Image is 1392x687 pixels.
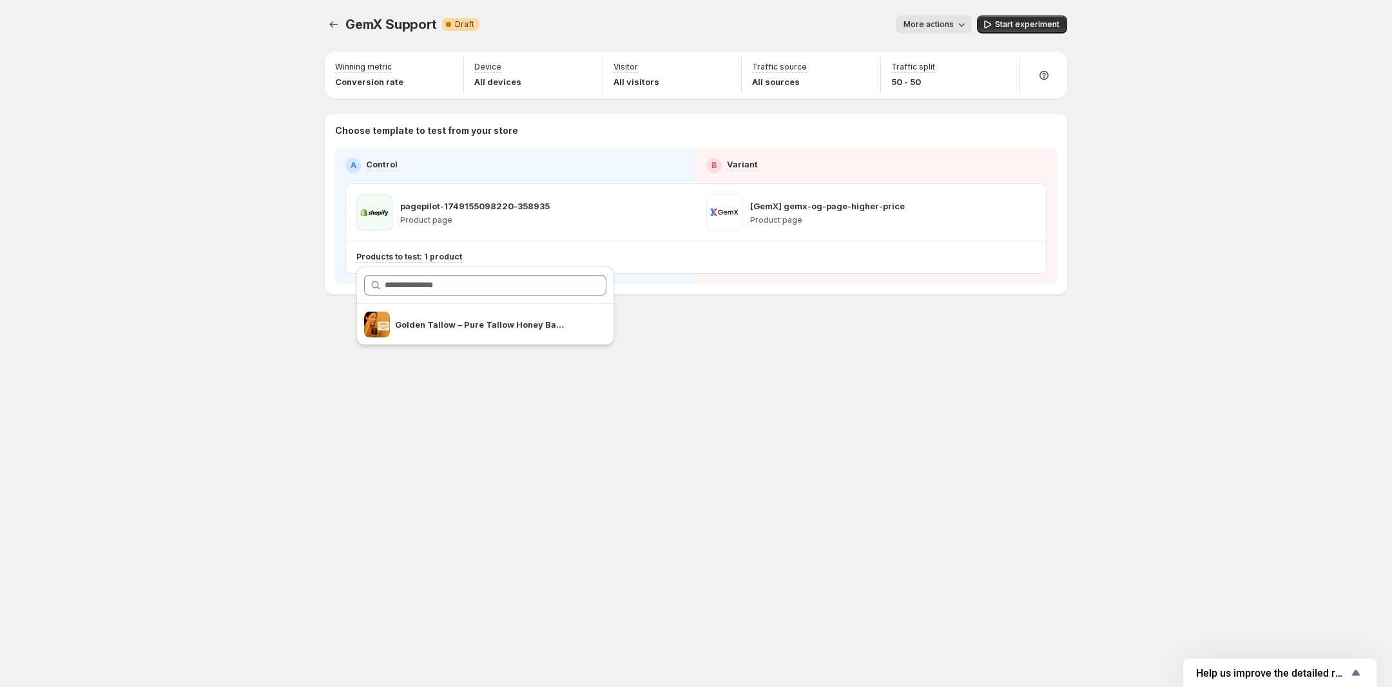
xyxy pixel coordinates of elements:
[706,194,742,231] img: [GemX] gemx-og-page-higher-price
[891,62,935,72] p: Traffic split
[366,158,398,171] p: Control
[400,215,550,225] p: Product page
[325,15,343,33] button: Experiments
[455,19,474,30] span: Draft
[364,312,390,337] img: Golden Tallow – Pure Tallow Honey Balm
[614,75,659,88] p: All visitors
[1196,665,1364,681] button: Show survey - Help us improve the detailed report for A/B campaigns
[356,194,392,231] img: pagepilot-1749155098220-358935
[727,158,758,171] p: Variant
[904,19,954,30] span: More actions
[474,62,501,72] p: Device
[335,62,392,72] p: Winning metric
[891,75,935,88] p: 50 - 50
[977,15,1067,33] button: Start experiment
[345,17,437,32] span: GemX Support
[335,124,1057,137] p: Choose template to test from your store
[995,19,1059,30] span: Start experiment
[356,252,462,262] p: Products to test: 1 product
[752,62,807,72] p: Traffic source
[750,215,905,225] p: Product page
[351,160,356,171] h2: A
[896,15,972,33] button: More actions
[335,75,403,88] p: Conversion rate
[711,160,717,171] h2: B
[752,75,807,88] p: All sources
[474,75,521,88] p: All devices
[614,62,638,72] p: Visitor
[400,200,550,212] p: pagepilot-1749155098220-358935
[1196,667,1348,679] span: Help us improve the detailed report for A/B campaigns
[750,200,905,212] p: [GemX] gemx-og-page-higher-price
[395,318,565,331] p: Golden Tallow – Pure Tallow Honey Balm
[356,312,614,337] ul: Search for and select a customer segment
